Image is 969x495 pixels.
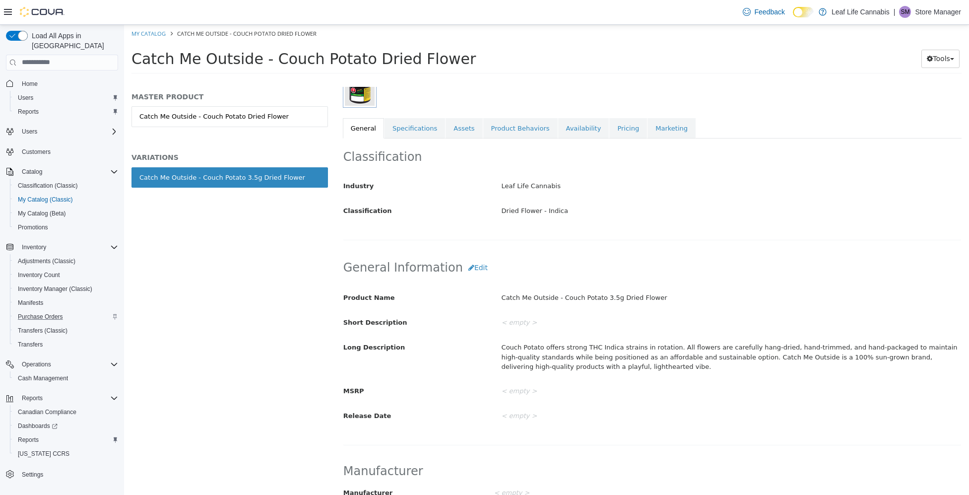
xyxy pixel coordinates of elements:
[219,294,283,301] span: Short Description
[755,7,785,17] span: Feedback
[14,92,118,104] span: Users
[7,25,352,43] span: Catch Me Outside - Couch Potato Dried Flower
[14,194,118,206] span: My Catalog (Classic)
[370,460,792,477] div: < empty >
[14,311,67,323] a: Purchase Orders
[18,313,63,321] span: Purchase Orders
[370,314,844,351] div: Couch Potato offers strong THC Indica strains in rotation. All flowers are carefully hang-dried, ...
[14,180,118,192] span: Classification (Classic)
[322,93,358,114] a: Assets
[370,153,844,170] div: Leaf Life Cannabis
[14,297,118,309] span: Manifests
[18,210,66,217] span: My Catalog (Beta)
[18,182,78,190] span: Classification (Classic)
[18,196,73,204] span: My Catalog (Classic)
[18,469,47,481] a: Settings
[22,243,46,251] span: Inventory
[18,341,43,349] span: Transfers
[14,297,47,309] a: Manifests
[10,405,122,419] button: Canadian Compliance
[10,371,122,385] button: Cash Management
[18,108,39,116] span: Reports
[15,148,181,158] div: Catch Me Outside - Couch Potato 3.5g Dried Flower
[739,2,789,22] a: Feedback
[899,6,911,18] div: Store Manager
[219,362,240,370] span: MSRP
[10,433,122,447] button: Reports
[22,360,51,368] span: Operations
[18,271,60,279] span: Inventory Count
[10,220,122,234] button: Promotions
[18,392,47,404] button: Reports
[14,255,79,267] a: Adjustments (Classic)
[14,269,118,281] span: Inventory Count
[10,282,122,296] button: Inventory Manager (Classic)
[14,221,118,233] span: Promotions
[219,464,268,472] span: Manufacturer
[18,241,118,253] span: Inventory
[18,223,48,231] span: Promotions
[10,268,122,282] button: Inventory Count
[10,338,122,352] button: Transfers
[14,434,43,446] a: Reports
[219,182,268,190] span: Classification
[10,324,122,338] button: Transfers (Classic)
[14,208,118,219] span: My Catalog (Beta)
[22,148,51,156] span: Customers
[2,144,122,159] button: Customers
[260,93,321,114] a: Specifications
[20,7,65,17] img: Cova
[22,394,43,402] span: Reports
[14,339,47,351] a: Transfers
[18,436,39,444] span: Reports
[7,81,204,102] a: Catch Me Outside - Couch Potato Dried Flower
[219,157,250,165] span: Industry
[28,31,118,51] span: Load All Apps in [GEOGRAPHIC_DATA]
[14,311,118,323] span: Purchase Orders
[18,450,69,458] span: [US_STATE] CCRS
[14,420,118,432] span: Dashboards
[14,372,72,384] a: Cash Management
[14,325,118,337] span: Transfers (Classic)
[10,91,122,105] button: Users
[18,78,42,90] a: Home
[523,93,572,114] a: Marketing
[14,283,118,295] span: Inventory Manager (Classic)
[359,93,434,114] a: Product Behaviors
[14,106,118,118] span: Reports
[894,6,896,18] p: |
[18,257,75,265] span: Adjustments (Classic)
[2,125,122,139] button: Users
[14,194,77,206] a: My Catalog (Classic)
[832,6,890,18] p: Leaf Life Cannabis
[22,80,38,88] span: Home
[219,439,837,454] h2: Manufacturer
[793,7,814,17] input: Dark Mode
[14,180,82,192] a: Classification (Classic)
[14,448,73,460] a: [US_STATE] CCRS
[797,25,836,43] button: Tools
[14,434,118,446] span: Reports
[10,419,122,433] a: Dashboards
[14,221,52,233] a: Promotions
[18,374,68,382] span: Cash Management
[14,325,71,337] a: Transfers (Classic)
[18,468,118,480] span: Settings
[219,234,837,252] h2: General Information
[14,255,118,267] span: Adjustments (Classic)
[18,358,118,370] span: Operations
[18,299,43,307] span: Manifests
[485,93,523,114] a: Pricing
[10,254,122,268] button: Adjustments (Classic)
[915,6,961,18] p: Store Manager
[18,358,55,370] button: Operations
[18,94,33,102] span: Users
[10,296,122,310] button: Manifests
[10,447,122,461] button: [US_STATE] CCRS
[22,128,37,136] span: Users
[219,93,260,114] a: General
[219,269,271,277] span: Product Name
[339,234,369,252] button: Edit
[370,358,844,375] div: < empty >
